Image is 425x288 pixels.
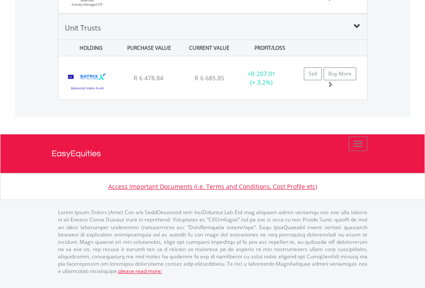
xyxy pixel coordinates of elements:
[65,23,101,33] span: Unit Trusts
[59,40,118,56] div: HOLDING
[324,67,356,80] a: Buy More
[180,40,238,56] div: CURRENT VALUE
[251,70,275,78] span: R 207.01
[134,74,163,82] span: R 6 478.84
[304,67,322,80] a: Sell
[235,70,288,87] div: + (+ 3.2%)
[108,182,317,191] a: Access Important Documents (i.e. Terms and Conditions, Cost Profile etc)
[241,40,299,56] div: PROFIT/LOSS
[118,267,162,275] a: please read more:
[120,40,178,56] div: PURCHASE VALUE
[63,67,112,97] img: UT.ZA.SATBI.png
[52,134,374,173] a: EasyEquities
[195,74,224,82] span: R 6 685.85
[58,209,367,275] p: Lorem Ipsum Dolors (Ame) Con a/e SeddOeiusmod tem InciDiduntut Lab Etd mag aliquaen admin veniamq...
